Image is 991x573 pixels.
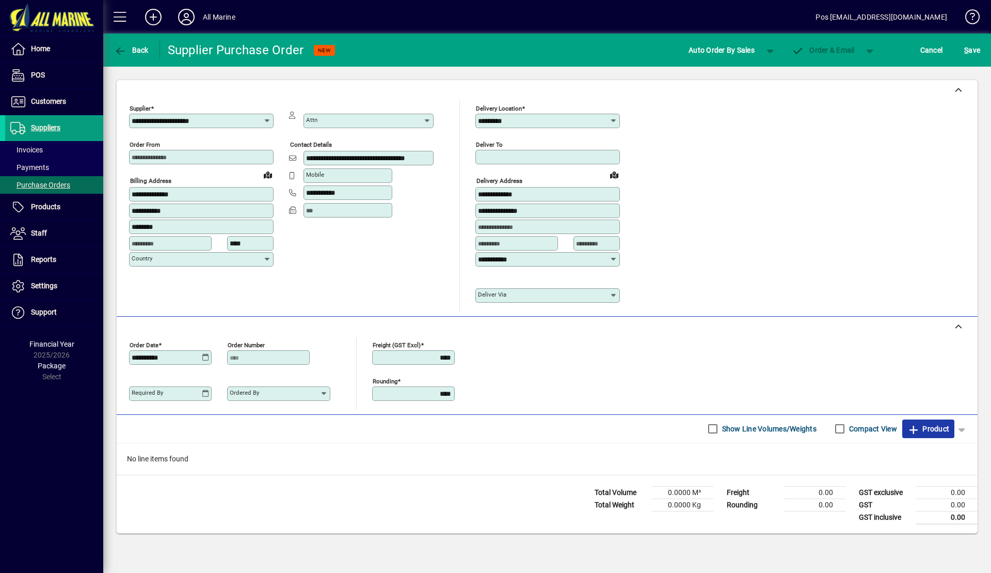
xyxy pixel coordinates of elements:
span: Payments [10,163,49,172]
button: Back [111,41,151,59]
td: 0.00 [916,499,978,511]
mat-label: Rounding [373,377,397,384]
td: 0.00 [916,511,978,524]
div: No line items found [117,443,978,475]
td: 0.00 [784,486,845,499]
button: Save [962,41,983,59]
div: All Marine [203,9,235,25]
a: View on map [606,166,622,183]
a: Payments [5,159,103,176]
mat-label: Mobile [306,171,324,178]
span: Reports [31,255,56,264]
span: Staff [31,229,47,237]
mat-label: Supplier [130,105,151,112]
a: Home [5,36,103,62]
a: Staff [5,221,103,246]
button: Auto Order By Sales [683,41,760,59]
mat-label: Ordered by [230,389,259,396]
mat-label: Delivery Location [476,105,522,112]
mat-label: Required by [132,389,163,396]
mat-label: Order number [228,341,265,348]
mat-label: Order date [130,341,158,348]
a: Reports [5,247,103,273]
td: 0.00 [916,486,978,499]
button: Order & Email [787,41,860,59]
button: Add [137,8,170,26]
td: 0.0000 Kg [651,499,713,511]
a: Knowledge Base [957,2,978,36]
td: GST [854,499,916,511]
mat-label: Order from [130,141,160,148]
div: Pos [EMAIL_ADDRESS][DOMAIN_NAME] [816,9,947,25]
a: Settings [5,273,103,299]
button: Profile [170,8,203,26]
span: Package [38,362,66,370]
a: Invoices [5,141,103,159]
td: Rounding [722,499,784,511]
a: Products [5,194,103,220]
mat-label: Deliver via [478,291,506,298]
td: GST exclusive [854,486,916,499]
mat-label: Freight (GST excl) [373,341,421,348]
span: Back [114,46,149,54]
span: NEW [318,47,331,54]
span: Cancel [920,42,943,58]
td: 0.0000 M³ [651,486,713,499]
td: GST inclusive [854,511,916,524]
span: Product [907,421,949,437]
a: Support [5,300,103,326]
td: Total Volume [589,486,651,499]
label: Compact View [847,424,897,434]
a: View on map [260,166,276,183]
a: Purchase Orders [5,176,103,194]
td: Freight [722,486,784,499]
button: Product [902,420,954,438]
a: POS [5,63,103,88]
span: POS [31,71,45,79]
span: S [964,46,968,54]
mat-label: Deliver To [476,141,503,148]
span: Purchase Orders [10,181,70,189]
span: Customers [31,97,66,105]
span: Products [31,203,60,211]
label: Show Line Volumes/Weights [720,424,817,434]
app-page-header-button: Back [103,41,160,59]
mat-label: Attn [306,116,317,123]
span: Home [31,44,50,53]
mat-label: Country [132,255,152,262]
span: Invoices [10,146,43,154]
span: Financial Year [29,340,74,348]
span: Suppliers [31,123,60,132]
span: Auto Order By Sales [689,42,755,58]
a: Customers [5,89,103,115]
div: Supplier Purchase Order [168,42,304,58]
button: Cancel [918,41,946,59]
span: Order & Email [792,46,855,54]
span: Support [31,308,57,316]
td: 0.00 [784,499,845,511]
span: ave [964,42,980,58]
td: Total Weight [589,499,651,511]
span: Settings [31,282,57,290]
